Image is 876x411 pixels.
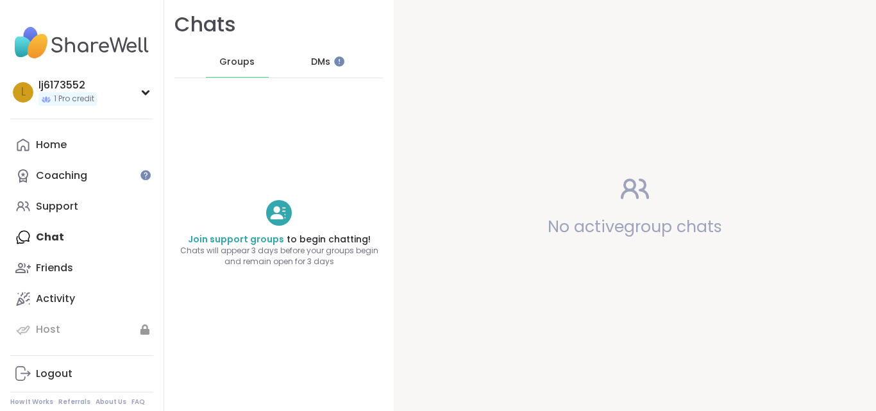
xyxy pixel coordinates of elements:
div: lj6173552 [38,78,97,92]
a: Logout [10,358,153,389]
div: Activity [36,292,75,306]
a: Join support groups [188,233,284,246]
a: Coaching [10,160,153,191]
a: FAQ [131,398,145,407]
div: Friends [36,261,73,275]
a: Support [10,191,153,222]
a: How It Works [10,398,53,407]
span: Groups [219,56,255,69]
iframe: Spotlight [334,56,344,67]
div: Home [36,138,67,152]
span: Chats will appear 3 days before your groups begin and remain open for 3 days [164,246,394,267]
span: No active group chats [548,215,722,238]
a: Referrals [58,398,90,407]
h4: to begin chatting! [164,233,394,246]
iframe: Spotlight [140,170,151,180]
a: Activity [10,283,153,314]
a: About Us [96,398,126,407]
a: Home [10,130,153,160]
div: Host [36,323,60,337]
h1: Chats [174,10,236,39]
div: Coaching [36,169,87,183]
span: l [21,84,26,101]
a: Host [10,314,153,345]
span: 1 Pro credit [54,94,94,105]
a: Friends [10,253,153,283]
img: ShareWell Nav Logo [10,21,153,65]
div: Support [36,199,78,214]
span: DMs [311,56,330,69]
div: Logout [36,367,72,381]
